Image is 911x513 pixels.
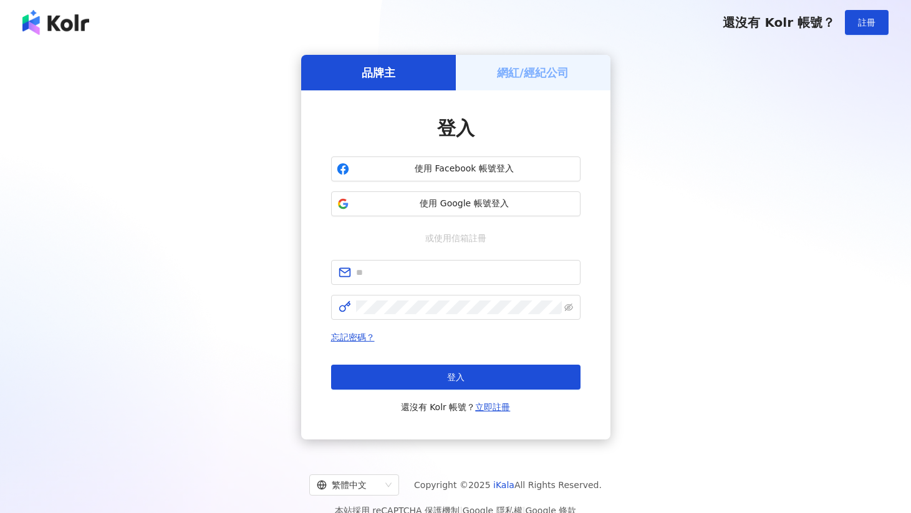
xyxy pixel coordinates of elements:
button: 註冊 [845,10,889,35]
span: 使用 Facebook 帳號登入 [354,163,575,175]
h5: 品牌主 [362,65,395,80]
a: 立即註冊 [475,402,510,412]
span: eye-invisible [564,303,573,312]
button: 使用 Google 帳號登入 [331,191,581,216]
button: 登入 [331,365,581,390]
span: 或使用信箱註冊 [417,231,495,245]
img: logo [22,10,89,35]
div: 繁體中文 [317,475,380,495]
button: 使用 Facebook 帳號登入 [331,156,581,181]
span: 註冊 [858,17,875,27]
span: 還沒有 Kolr 帳號？ [401,400,511,415]
a: iKala [493,480,514,490]
span: 登入 [437,117,475,139]
span: 登入 [447,372,465,382]
span: 還沒有 Kolr 帳號？ [723,15,835,30]
h5: 網紅/經紀公司 [497,65,569,80]
span: Copyright © 2025 All Rights Reserved. [414,477,602,492]
span: 使用 Google 帳號登入 [354,198,575,210]
a: 忘記密碼？ [331,332,375,342]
